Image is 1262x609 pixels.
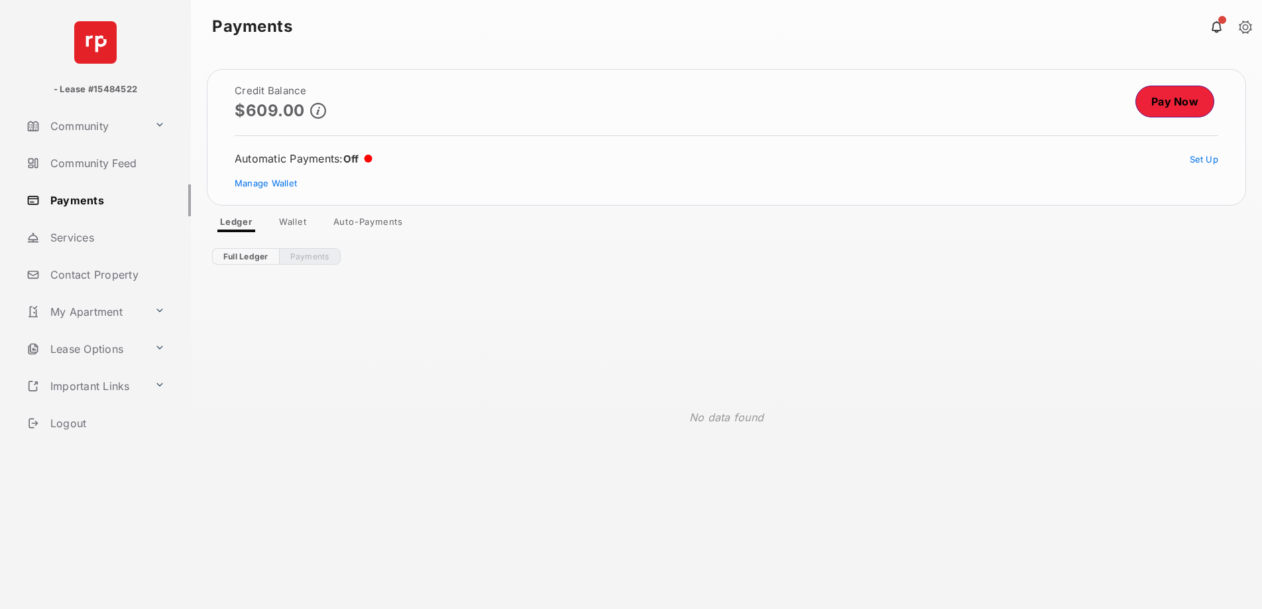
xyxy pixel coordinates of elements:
a: Contact Property [21,259,191,291]
a: Services [21,222,191,253]
a: Ledger [209,216,263,232]
a: Payments [279,248,341,265]
p: - Lease #15484522 [54,83,137,96]
a: Manage Wallet [235,178,297,188]
img: svg+xml;base64,PHN2ZyB4bWxucz0iaHR0cDovL3d3dy53My5vcmcvMjAwMC9zdmciIHdpZHRoPSI2NCIgaGVpZ2h0PSI2NC... [74,21,117,64]
a: Important Links [21,370,149,402]
a: Logout [21,407,191,439]
a: Set Up [1190,154,1219,165]
a: Payments [21,184,191,216]
span: Off [343,153,359,165]
a: Community Feed [21,147,191,179]
div: Automatic Payments : [235,152,373,165]
a: Lease Options [21,333,149,365]
a: Auto-Payments [323,216,414,232]
strong: Payments [212,19,292,34]
a: My Apartment [21,296,149,328]
a: Full Ledger [212,248,279,265]
a: Community [21,110,149,142]
a: Wallet [268,216,317,232]
p: No data found [689,409,764,425]
h2: Credit Balance [235,86,326,96]
p: $609.00 [235,101,305,119]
